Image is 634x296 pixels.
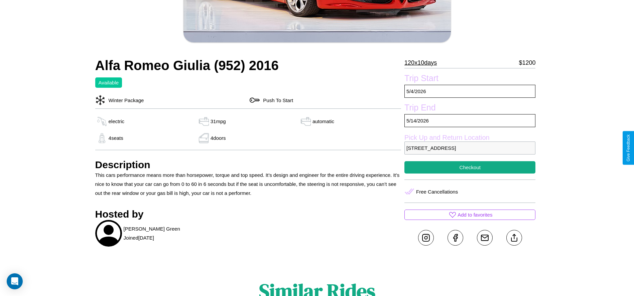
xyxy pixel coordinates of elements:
[416,187,458,196] p: Free Cancellations
[124,233,154,242] p: Joined [DATE]
[99,78,119,87] p: Available
[404,134,535,141] label: Pick Up and Return Location
[95,159,401,171] h3: Description
[109,133,123,142] p: 4 seats
[404,73,535,85] label: Trip Start
[626,134,631,162] div: Give Feedback
[404,57,437,68] p: 120 x 10 days
[197,133,211,143] img: gas
[404,85,535,98] p: 5 / 4 / 2026
[404,103,535,114] label: Trip End
[124,224,180,233] p: [PERSON_NAME] Green
[197,116,211,126] img: gas
[260,96,293,105] p: Push To Start
[95,58,401,73] h2: Alfa Romeo Giulia (952) 2016
[7,273,23,289] div: Open Intercom Messenger
[105,96,144,105] p: Winter Package
[312,117,334,126] p: automatic
[458,210,492,219] p: Add to favorites
[519,57,535,68] p: $ 1200
[299,116,312,126] img: gas
[95,116,109,126] img: gas
[211,133,226,142] p: 4 doors
[404,141,535,155] p: [STREET_ADDRESS]
[95,171,401,198] p: This cars performance means more than horsepower, torque and top speed. It’s design and engineer ...
[109,117,125,126] p: electric
[404,210,535,220] button: Add to favorites
[95,133,109,143] img: gas
[404,161,535,174] button: Checkout
[211,117,226,126] p: 31 mpg
[95,209,401,220] h3: Hosted by
[404,114,535,127] p: 5 / 14 / 2026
